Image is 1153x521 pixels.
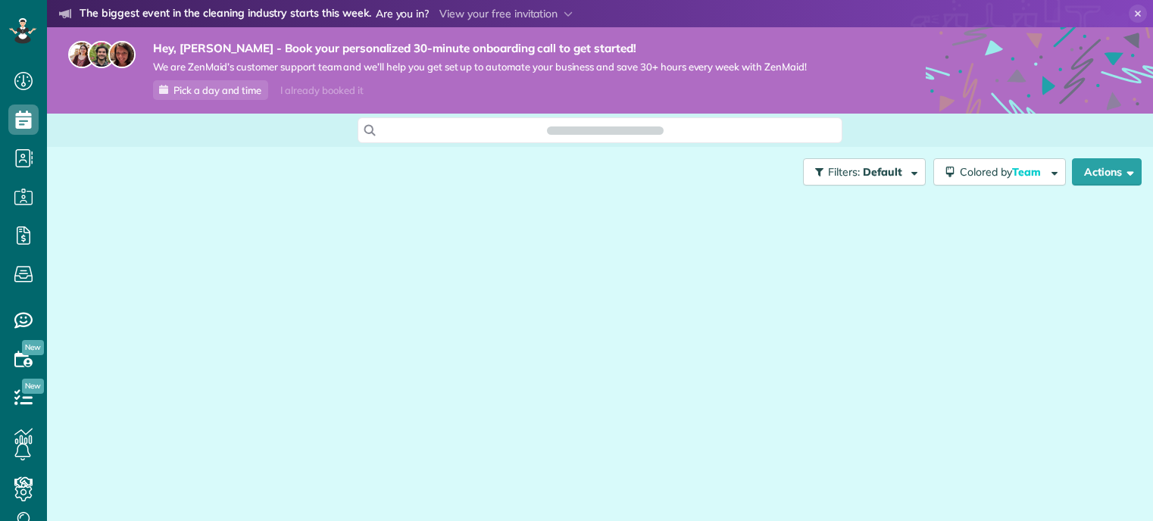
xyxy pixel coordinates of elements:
span: Team [1012,165,1043,179]
li: The world’s leading virtual event for cleaning business owners. [59,26,666,45]
img: michelle-19f622bdf1676172e81f8f8fba1fb50e276960ebfe0243fe18214015130c80e4.jpg [108,41,136,68]
a: Filters: Default [795,158,926,186]
strong: The biggest event in the cleaning industry starts this week. [80,6,371,23]
div: I already booked it [271,81,372,100]
span: Pick a day and time [173,84,261,96]
img: maria-72a9807cf96188c08ef61303f053569d2e2a8a1cde33d635c8a3ac13582a053d.jpg [68,41,95,68]
span: New [22,379,44,394]
span: Search ZenMaid… [562,123,648,138]
span: Colored by [960,165,1046,179]
span: New [22,340,44,355]
button: Colored byTeam [933,158,1066,186]
button: Filters: Default [803,158,926,186]
span: We are ZenMaid’s customer support team and we’ll help you get set up to automate your business an... [153,61,807,73]
span: Default [863,165,903,179]
a: Pick a day and time [153,80,268,100]
button: Actions [1072,158,1142,186]
span: Filters: [828,165,860,179]
img: jorge-587dff0eeaa6aab1f244e6dc62b8924c3b6ad411094392a53c71c6c4a576187d.jpg [88,41,115,68]
span: Are you in? [376,6,430,23]
strong: Hey, [PERSON_NAME] - Book your personalized 30-minute onboarding call to get started! [153,41,807,56]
